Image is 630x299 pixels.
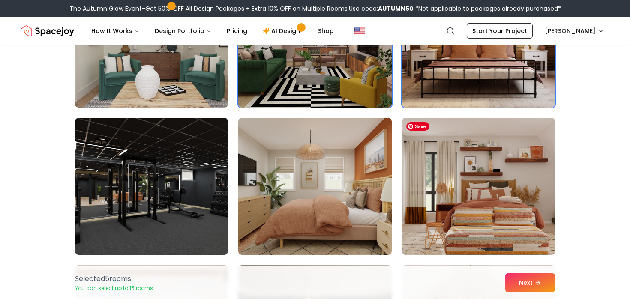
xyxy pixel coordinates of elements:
img: Room room-22 [75,118,228,255]
a: Start Your Project [467,23,533,39]
div: The Autumn Glow Event-Get 50% OFF All Design Packages + Extra 10% OFF on Multiple Rooms. [69,4,561,13]
a: Spacejoy [21,22,74,39]
img: United States [354,26,365,36]
p: You can select up to 15 rooms [75,285,153,292]
span: Use code: [349,4,414,13]
img: Room room-23 [238,118,391,255]
span: Save [406,122,429,131]
a: Shop [311,22,341,39]
a: AI Design [256,22,309,39]
img: Spacejoy Logo [21,22,74,39]
span: *Not applicable to packages already purchased* [414,4,561,13]
p: Selected 5 room s [75,274,153,284]
button: How It Works [84,22,146,39]
a: Pricing [220,22,254,39]
nav: Main [84,22,341,39]
nav: Global [21,17,609,45]
b: AUTUMN50 [378,4,414,13]
button: Design Portfolio [148,22,218,39]
img: Room room-24 [398,114,559,258]
button: [PERSON_NAME] [540,23,609,39]
button: Next [505,273,555,292]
